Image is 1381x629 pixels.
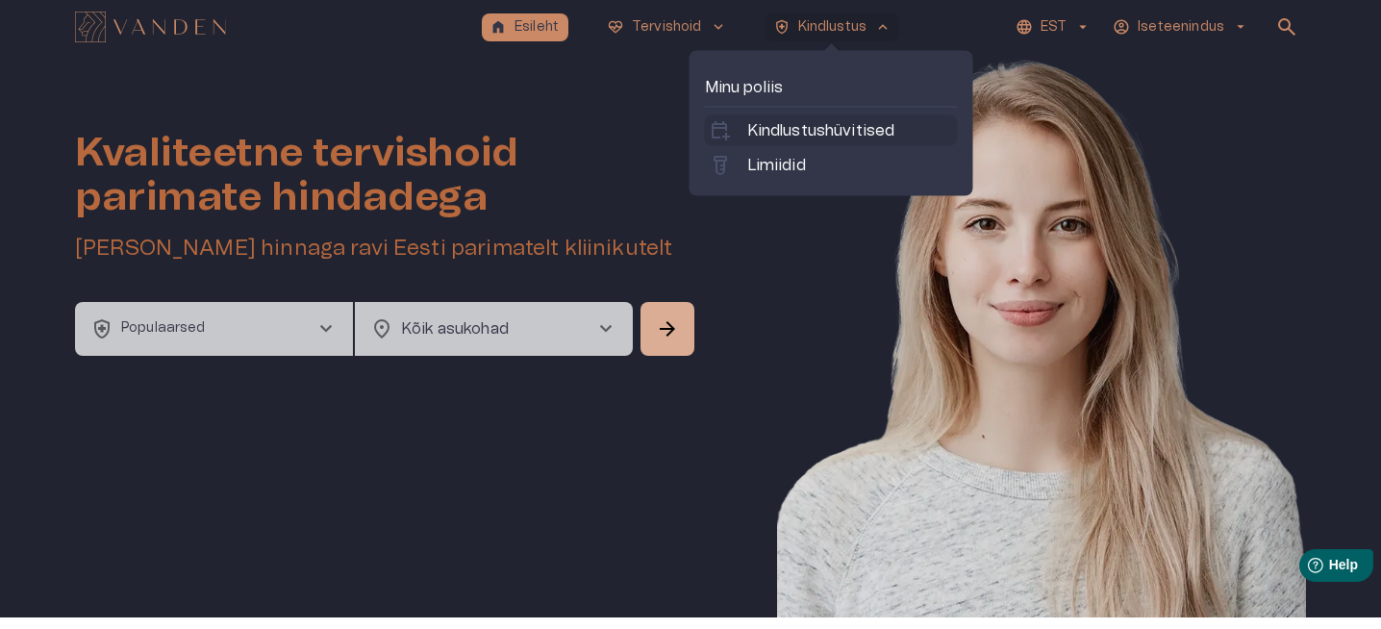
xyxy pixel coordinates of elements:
[747,154,806,177] p: Limiidid
[1231,541,1381,595] iframe: Help widget launcher
[314,317,338,340] span: chevron_right
[1110,13,1252,41] button: Iseteenindusarrow_drop_down
[90,317,113,340] span: health_and_safety
[75,12,226,42] img: Vanden logo
[1138,17,1224,38] p: Iseteenindus
[747,119,895,142] p: Kindlustushüvitised
[75,131,698,219] h1: Kvaliteetne tervishoid parimate hindadega
[710,18,727,36] span: keyboard_arrow_down
[370,317,393,340] span: location_on
[709,154,954,177] a: labsLimiidid
[656,317,679,340] span: arrow_forward
[709,119,954,142] a: calendar_add_onKindlustushüvitised
[705,76,958,99] p: Minu poliis
[1268,8,1306,46] button: open search modal
[490,18,507,36] span: home
[75,235,698,263] h5: [PERSON_NAME] hinnaga ravi Eesti parimatelt kliinikutelt
[75,302,353,356] button: health_and_safetyPopulaarsedchevron_right
[1275,15,1298,38] span: search
[594,317,617,340] span: chevron_right
[632,17,702,38] p: Tervishoid
[515,17,559,38] p: Esileht
[709,119,732,142] span: calendar_add_on
[75,13,474,40] a: Navigate to homepage
[1013,13,1094,41] button: EST
[709,154,732,177] span: labs
[874,18,891,36] span: keyboard_arrow_up
[607,18,624,36] span: ecg_heart
[1232,18,1249,36] span: arrow_drop_down
[121,318,206,339] p: Populaarsed
[766,13,900,41] button: health_and_safetyKindlustuskeyboard_arrow_up
[482,13,568,41] button: homeEsileht
[599,13,735,41] button: ecg_heartTervishoidkeyboard_arrow_down
[401,317,564,340] p: Kõik asukohad
[1041,17,1067,38] p: EST
[640,302,694,356] button: Search
[773,18,791,36] span: health_and_safety
[798,17,867,38] p: Kindlustus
